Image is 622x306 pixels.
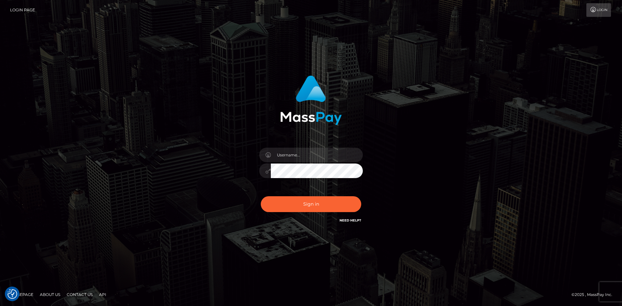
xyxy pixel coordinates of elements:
[7,289,17,299] img: Revisit consent button
[10,3,35,17] a: Login Page
[7,289,17,299] button: Consent Preferences
[7,289,36,300] a: Homepage
[64,289,95,300] a: Contact Us
[586,3,611,17] a: Login
[280,75,342,125] img: MassPay Login
[37,289,63,300] a: About Us
[271,148,363,162] input: Username...
[261,196,361,212] button: Sign in
[340,218,361,222] a: Need Help?
[571,291,617,298] div: © 2025 , MassPay Inc.
[97,289,109,300] a: API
